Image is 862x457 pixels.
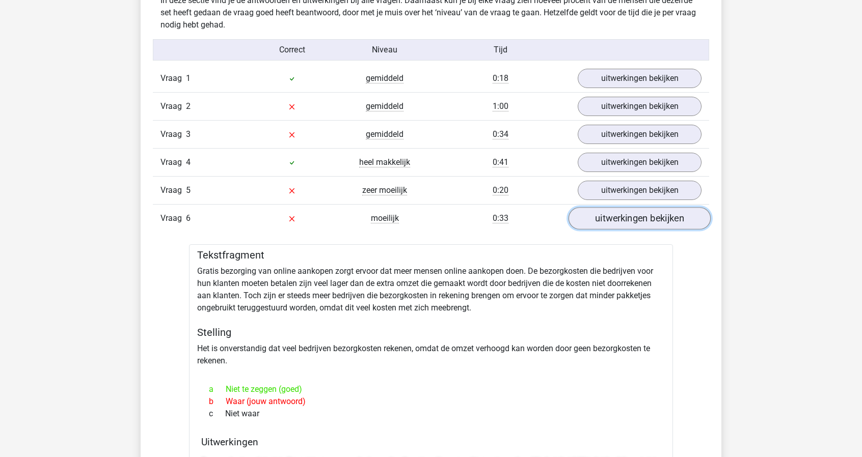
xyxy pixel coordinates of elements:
[493,129,508,139] span: 0:34
[246,44,339,56] div: Correct
[186,129,191,139] span: 3
[201,395,661,408] div: Waar (jouw antwoord)
[493,73,508,83] span: 0:18
[338,44,431,56] div: Niveau
[197,326,665,338] h5: Stelling
[209,383,226,395] span: a
[578,69,702,88] a: uitwerkingen bekijken
[578,97,702,116] a: uitwerkingen bekijken
[201,436,661,448] h4: Uitwerkingen
[160,128,186,140] span: Vraag
[209,395,226,408] span: b
[578,125,702,144] a: uitwerkingen bekijken
[186,157,191,167] span: 4
[578,153,702,172] a: uitwerkingen bekijken
[362,185,407,195] span: zeer moeilijk
[371,213,399,223] span: moeilijk
[201,408,661,420] div: Niet waar
[160,212,186,224] span: Vraag
[578,181,702,200] a: uitwerkingen bekijken
[493,101,508,111] span: 1:00
[366,129,403,139] span: gemiddeld
[186,213,191,223] span: 6
[569,208,711,230] a: uitwerkingen bekijken
[160,156,186,168] span: Vraag
[493,157,508,167] span: 0:41
[366,101,403,111] span: gemiddeld
[160,100,186,112] span: Vraag
[160,184,186,196] span: Vraag
[493,185,508,195] span: 0:20
[186,101,191,111] span: 2
[186,73,191,83] span: 1
[201,383,661,395] div: Niet te zeggen (goed)
[359,157,410,167] span: heel makkelijk
[186,185,191,195] span: 5
[366,73,403,83] span: gemiddeld
[431,44,570,56] div: Tijd
[493,213,508,223] span: 0:33
[209,408,225,420] span: c
[197,249,665,261] h5: Tekstfragment
[160,72,186,84] span: Vraag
